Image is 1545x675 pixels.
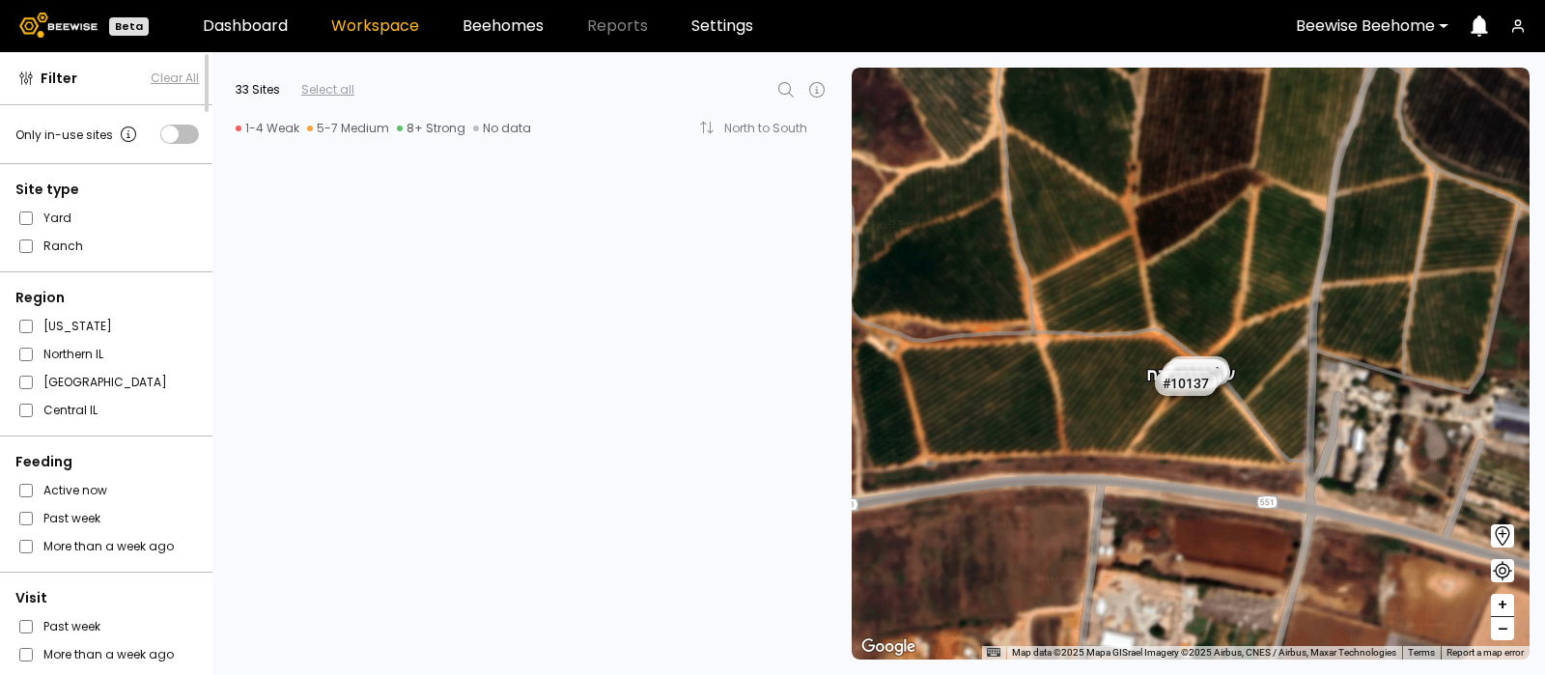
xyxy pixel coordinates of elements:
[236,121,299,136] div: 1-4 Weak
[43,616,100,636] label: Past week
[15,123,140,146] div: Only in-use sites
[15,588,199,608] div: Visit
[43,536,174,556] label: More than a week ago
[987,646,1000,660] button: Keyboard shortcuts
[1447,647,1524,658] a: Report a map error
[43,400,98,420] label: Central IL
[724,123,821,134] div: North to South
[691,18,753,34] a: Settings
[1497,593,1508,617] span: +
[463,18,544,34] a: Beehomes
[43,316,112,336] label: [US_STATE]
[43,208,71,228] label: Yard
[1166,358,1227,383] div: # 10124
[203,18,288,34] a: Dashboard
[857,634,920,660] a: Open this area in Google Maps (opens a new window)
[397,121,465,136] div: 8+ Strong
[43,344,103,364] label: Northern IL
[15,288,199,308] div: Region
[1491,594,1514,617] button: +
[15,180,199,200] div: Site type
[41,69,77,89] span: Filter
[331,18,419,34] a: Workspace
[43,480,107,500] label: Active now
[857,634,920,660] img: Google
[43,236,83,256] label: Ranch
[301,81,354,98] div: Select all
[473,121,531,136] div: No data
[1146,344,1235,384] div: שמורה מזרח
[109,17,149,36] div: Beta
[307,121,389,136] div: 5-7 Medium
[19,13,98,38] img: Beewise logo
[236,81,280,98] div: 33 Sites
[1498,617,1508,641] span: –
[43,644,174,664] label: More than a week ago
[1408,647,1435,658] a: Terms (opens in new tab)
[43,372,167,392] label: [GEOGRAPHIC_DATA]
[1167,356,1229,381] div: # 10117
[587,18,648,34] span: Reports
[1155,370,1217,395] div: # 10137
[1160,364,1222,389] div: # 10109
[151,70,199,87] button: Clear All
[43,508,100,528] label: Past week
[1012,647,1396,658] span: Map data ©2025 Mapa GISrael Imagery ©2025 Airbus, CNES / Airbus, Maxar Technologies
[1491,617,1514,640] button: –
[15,452,199,472] div: Feeding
